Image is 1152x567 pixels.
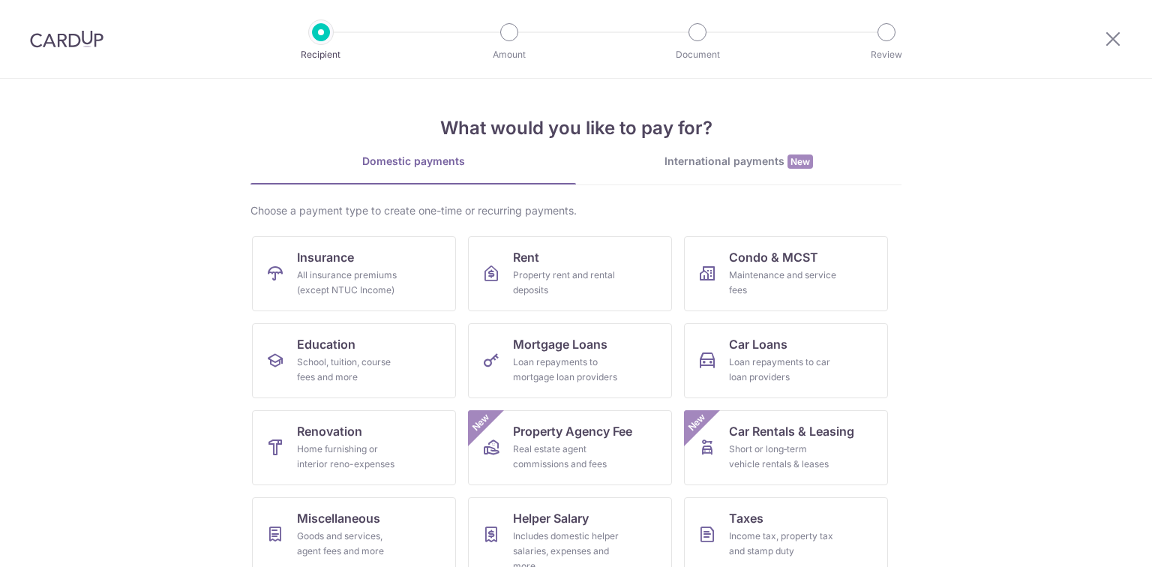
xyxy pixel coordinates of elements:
[297,529,405,559] div: Goods and services, agent fees and more
[250,115,901,142] h4: What would you like to pay for?
[729,422,854,440] span: Car Rentals & Leasing
[297,248,354,266] span: Insurance
[729,529,837,559] div: Income tax, property tax and stamp duty
[468,410,672,485] a: Property Agency FeeReal estate agent commissions and feesNew
[729,335,787,353] span: Car Loans
[513,268,621,298] div: Property rent and rental deposits
[513,248,539,266] span: Rent
[642,47,753,62] p: Document
[513,442,621,472] div: Real estate agent commissions and fees
[729,442,837,472] div: Short or long‑term vehicle rentals & leases
[684,410,888,485] a: Car Rentals & LeasingShort or long‑term vehicle rentals & leasesNew
[513,422,632,440] span: Property Agency Fee
[513,355,621,385] div: Loan repayments to mortgage loan providers
[684,236,888,311] a: Condo & MCSTMaintenance and service fees
[297,268,405,298] div: All insurance premiums (except NTUC Income)
[297,442,405,472] div: Home furnishing or interior reno-expenses
[468,236,672,311] a: RentProperty rent and rental deposits
[252,410,456,485] a: RenovationHome furnishing or interior reno-expenses
[30,30,103,48] img: CardUp
[685,410,709,435] span: New
[297,422,362,440] span: Renovation
[576,154,901,169] div: International payments
[1056,522,1137,559] iframe: Opens a widget where you can find more information
[513,335,607,353] span: Mortgage Loans
[831,47,942,62] p: Review
[787,154,813,169] span: New
[297,335,355,353] span: Education
[513,509,589,527] span: Helper Salary
[252,236,456,311] a: InsuranceAll insurance premiums (except NTUC Income)
[684,323,888,398] a: Car LoansLoan repayments to car loan providers
[250,203,901,218] div: Choose a payment type to create one-time or recurring payments.
[729,268,837,298] div: Maintenance and service fees
[265,47,376,62] p: Recipient
[454,47,565,62] p: Amount
[729,509,763,527] span: Taxes
[469,410,493,435] span: New
[729,355,837,385] div: Loan repayments to car loan providers
[468,323,672,398] a: Mortgage LoansLoan repayments to mortgage loan providers
[729,248,818,266] span: Condo & MCST
[250,154,576,169] div: Domestic payments
[252,323,456,398] a: EducationSchool, tuition, course fees and more
[297,355,405,385] div: School, tuition, course fees and more
[297,509,380,527] span: Miscellaneous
